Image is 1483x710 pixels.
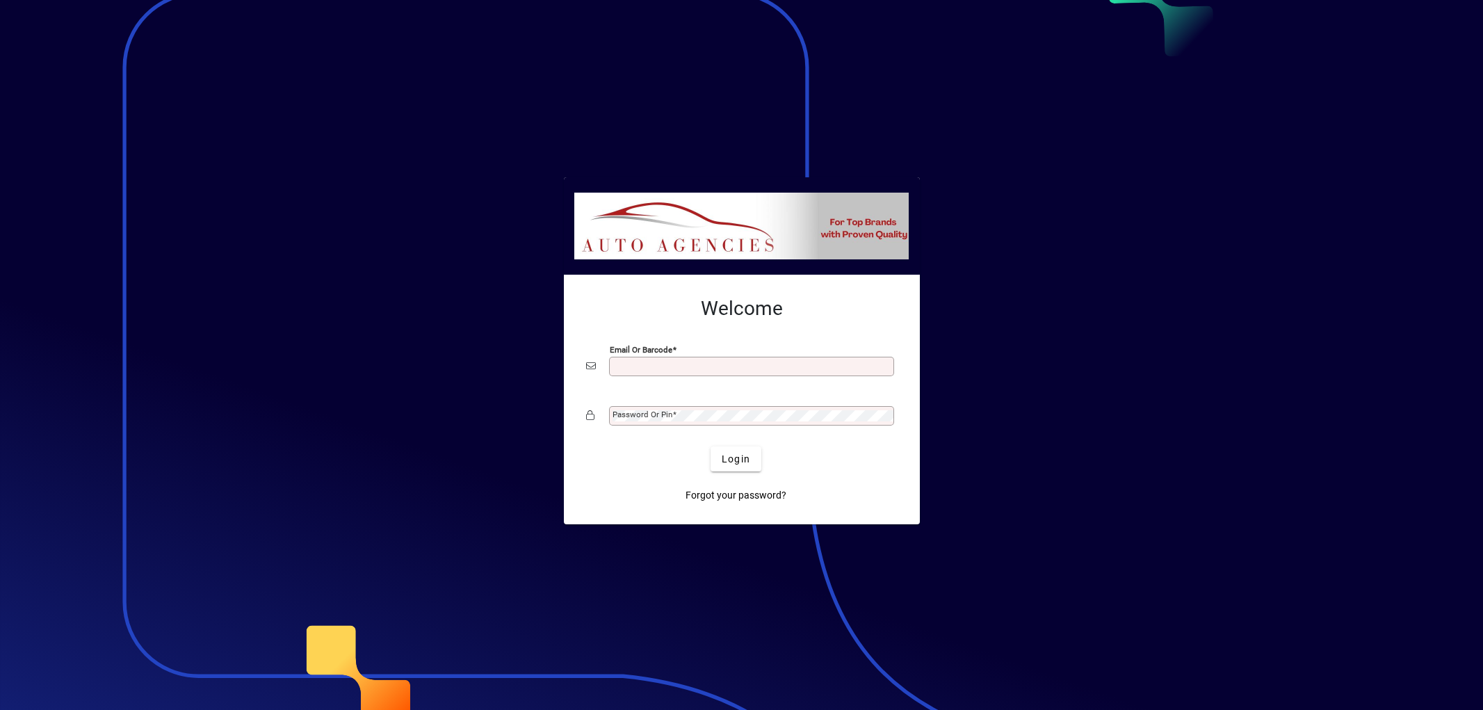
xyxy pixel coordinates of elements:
span: Forgot your password? [686,488,786,503]
button: Login [711,446,761,471]
a: Forgot your password? [680,483,792,508]
span: Login [722,452,750,467]
mat-label: Password or Pin [613,410,672,419]
h2: Welcome [586,297,898,321]
mat-label: Email or Barcode [610,345,672,355]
